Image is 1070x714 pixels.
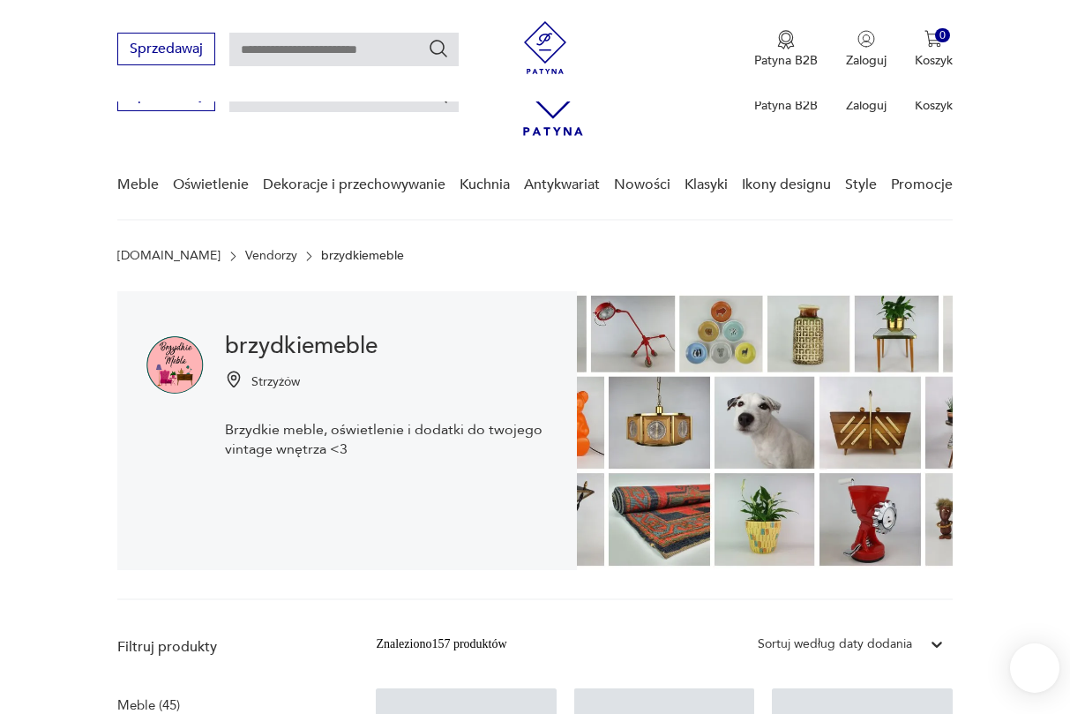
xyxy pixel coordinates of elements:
[245,249,297,263] a: Vendorzy
[524,151,600,219] a: Antykwariat
[845,151,877,219] a: Style
[117,90,215,102] a: Sprzedawaj
[614,151,670,219] a: Nowości
[117,33,215,65] button: Sprzedawaj
[117,151,159,219] a: Meble
[1010,643,1059,693] iframe: Smartsupp widget button
[251,373,300,390] p: Strzyżów
[742,151,831,219] a: Ikony designu
[225,420,548,459] p: Brzydkie meble, oświetlenie i dodatki do twojego vintage wnętrza <3
[846,97,887,114] p: Zaloguj
[225,371,243,388] img: Ikonka pinezki mapy
[754,97,818,114] p: Patyna B2B
[577,291,953,570] img: brzydkiemeble
[857,30,875,48] img: Ikonka użytkownika
[935,28,950,43] div: 0
[685,151,728,219] a: Klasyki
[117,44,215,56] a: Sprzedawaj
[263,151,445,219] a: Dekoracje i przechowywanie
[915,97,953,114] p: Koszyk
[754,30,818,69] a: Ikona medaluPatyna B2B
[777,30,795,49] img: Ikona medalu
[754,30,818,69] button: Patyna B2B
[754,52,818,69] p: Patyna B2B
[891,151,953,219] a: Promocje
[146,335,204,394] img: brzydkiemeble
[225,335,548,357] h1: brzydkiemeble
[117,249,221,263] a: [DOMAIN_NAME]
[428,38,449,59] button: Szukaj
[924,30,942,48] img: Ikona koszyka
[758,635,912,654] div: Sortuj według daty dodania
[519,21,572,74] img: Patyna - sklep z meblami i dekoracjami vintage
[321,249,404,263] p: brzydkiemeble
[915,30,953,69] button: 0Koszyk
[173,151,249,219] a: Oświetlenie
[915,52,953,69] p: Koszyk
[846,30,887,69] button: Zaloguj
[376,635,506,654] div: Znaleziono 157 produktów
[846,52,887,69] p: Zaloguj
[117,637,333,657] p: Filtruj produkty
[460,151,510,219] a: Kuchnia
